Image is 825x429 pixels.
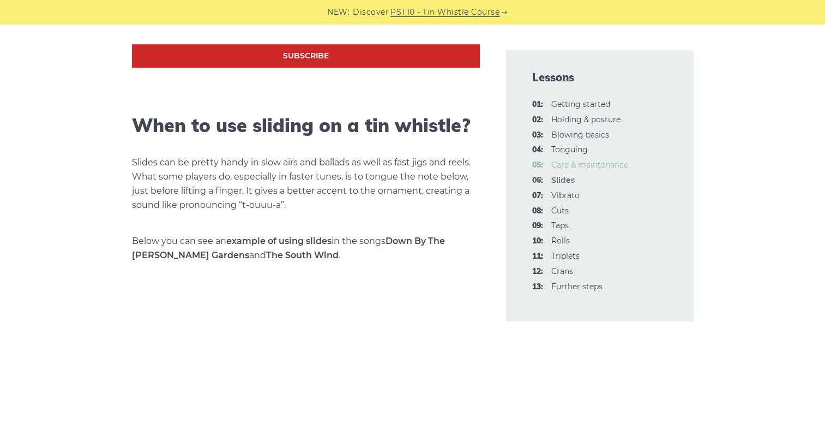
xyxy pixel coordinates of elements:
span: 05: [532,159,543,172]
p: Slides can be pretty handy in slow airs and ballads as well as fast jigs and reels. What some pla... [132,156,480,212]
span: 10: [532,235,543,248]
a: PST10 - Tin Whistle Course [390,6,499,19]
span: 02: [532,114,543,127]
span: 04: [532,144,543,157]
span: 08: [532,205,543,218]
strong: example of using slides [226,236,332,246]
a: 08:Cuts [551,206,569,216]
p: Below you can see an in the songs and . [132,234,480,263]
strong: The South Wind [266,250,339,260]
a: 13:Further steps [551,282,603,291]
a: 03:Blowing basics [551,130,609,140]
h2: When to use sliding on a tin whistle? [132,115,480,137]
a: 02:Holding & posture [551,115,621,124]
span: 01: [532,98,543,111]
a: 01:Getting started [551,99,610,109]
a: 05:Care & maintenance [551,160,628,170]
span: 11: [532,250,543,263]
span: 09: [532,219,543,233]
span: 03: [532,129,543,142]
a: Subscribe [132,44,480,68]
span: 12: [532,265,543,278]
strong: Slides [551,175,575,185]
span: Discover [353,6,389,19]
span: 06: [532,174,543,187]
span: 07: [532,189,543,202]
a: 11:Triplets [551,251,580,261]
a: 12:Crans [551,266,573,276]
span: Lessons [532,70,667,85]
a: 09:Taps [551,221,569,230]
a: 10:Rolls [551,236,570,246]
a: 04:Tonguing [551,145,588,154]
span: 13: [532,281,543,294]
span: NEW: [327,6,350,19]
a: 07:Vibrato [551,190,580,200]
